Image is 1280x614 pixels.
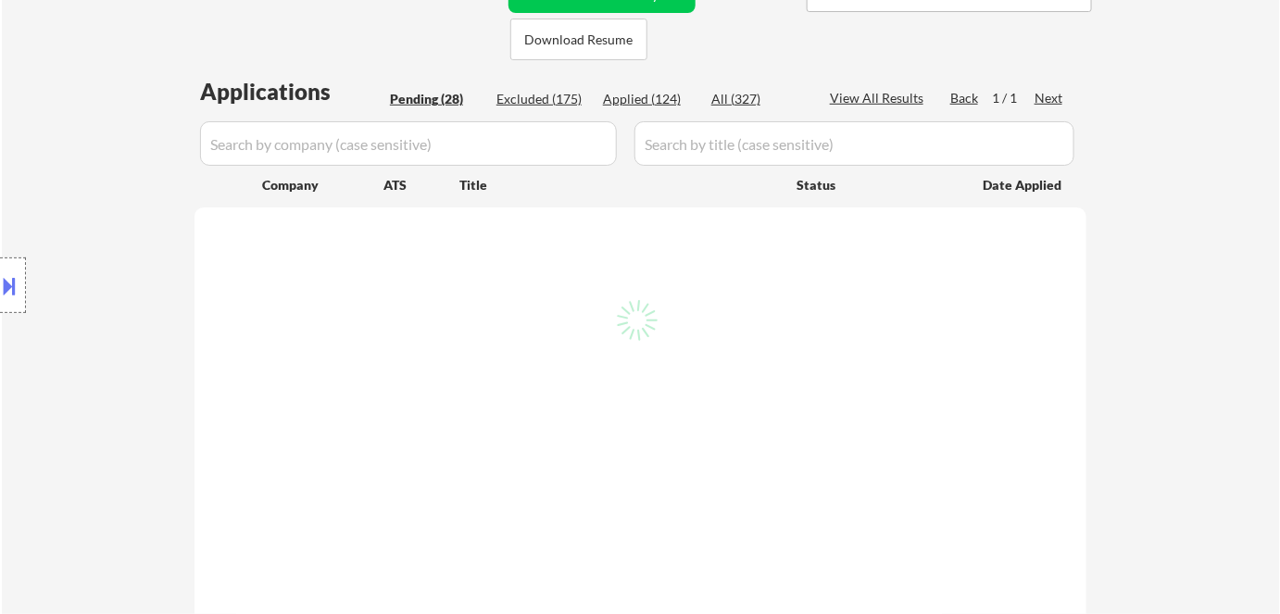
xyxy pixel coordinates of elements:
div: All (327) [711,90,804,108]
div: Back [950,89,980,107]
div: Pending (28) [390,90,483,108]
input: Search by company (case sensitive) [200,121,617,166]
div: Applications [200,81,383,103]
div: ATS [383,176,459,194]
button: Download Resume [510,19,647,60]
div: Date Applied [983,176,1064,194]
div: Next [1035,89,1064,107]
input: Search by title (case sensitive) [634,121,1074,166]
div: Title [459,176,779,194]
div: Applied (124) [603,90,696,108]
div: View All Results [830,89,929,107]
div: Excluded (175) [496,90,589,108]
div: Status [797,168,956,201]
div: 1 / 1 [992,89,1035,107]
